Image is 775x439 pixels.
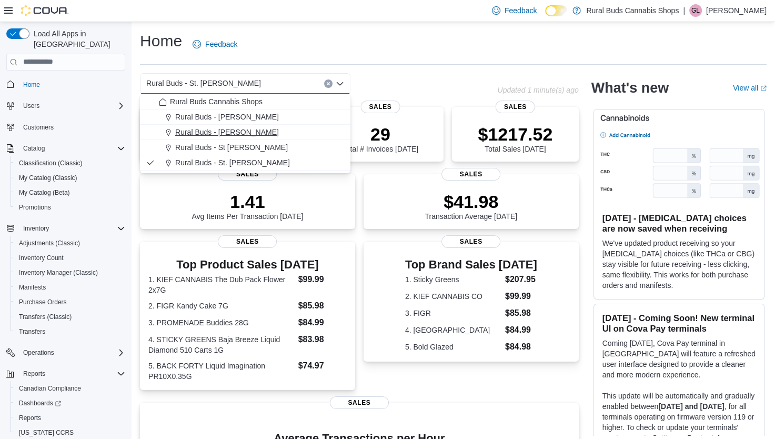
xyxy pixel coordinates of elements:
[2,366,129,381] button: Reports
[11,185,129,200] button: My Catalog (Beta)
[2,119,129,135] button: Customers
[15,186,125,199] span: My Catalog (Beta)
[2,98,129,113] button: Users
[19,222,125,235] span: Inventory
[405,258,537,271] h3: Top Brand Sales [DATE]
[21,5,68,16] img: Cova
[15,252,68,264] a: Inventory Count
[15,237,125,250] span: Adjustments (Classic)
[19,367,125,380] span: Reports
[188,34,241,55] a: Feedback
[19,298,67,306] span: Purchase Orders
[15,311,76,323] a: Transfers (Classic)
[478,124,552,145] p: $1217.52
[19,188,70,197] span: My Catalog (Beta)
[2,345,129,360] button: Operations
[405,342,501,352] dt: 5. Bold Glazed
[425,191,517,221] div: Transaction Average [DATE]
[343,124,418,153] div: Total # Invoices [DATE]
[15,172,125,184] span: My Catalog (Classic)
[15,426,125,439] span: Washington CCRS
[505,273,537,286] dd: $207.95
[19,399,61,407] span: Dashboards
[15,157,125,169] span: Classification (Classic)
[2,141,129,156] button: Catalog
[505,341,537,353] dd: $84.98
[19,121,125,134] span: Customers
[545,5,567,16] input: Dark Mode
[148,317,294,328] dt: 3. PROMENADE Buddies 28G
[23,224,49,233] span: Inventory
[19,346,125,359] span: Operations
[23,348,54,357] span: Operations
[29,28,125,49] span: Load All Apps in [GEOGRAPHIC_DATA]
[148,258,347,271] h3: Top Product Sales [DATE]
[19,327,45,336] span: Transfers
[148,274,294,295] dt: 1. KIEF CANNABIS The Dub Pack Flower 2x7G
[23,144,45,153] span: Catalog
[15,252,125,264] span: Inventory Count
[441,235,500,248] span: Sales
[602,313,756,334] h3: [DATE] - Coming Soon! New terminal UI on Cova Pay terminals
[11,396,129,411] a: Dashboards
[15,201,55,214] a: Promotions
[140,155,350,171] button: Rural Buds - St. [PERSON_NAME]
[15,296,125,308] span: Purchase Orders
[441,168,500,181] span: Sales
[148,301,294,311] dt: 2. FIGR Kandy Cake 7G
[19,268,98,277] span: Inventory Manager (Classic)
[15,281,125,294] span: Manifests
[19,283,46,292] span: Manifests
[298,300,347,312] dd: $85.98
[23,102,39,110] span: Users
[11,236,129,251] button: Adjustments (Classic)
[11,280,129,295] button: Manifests
[19,346,58,359] button: Operations
[140,109,350,125] button: Rural Buds - [PERSON_NAME]
[19,367,49,380] button: Reports
[683,4,685,17] p: |
[23,370,45,378] span: Reports
[602,213,756,234] h3: [DATE] - [MEDICAL_DATA] choices are now saved when receiving
[505,307,537,320] dd: $85.98
[15,412,45,424] a: Reports
[175,142,288,153] span: Rural Buds - St [PERSON_NAME]
[19,222,53,235] button: Inventory
[175,112,279,122] span: Rural Buds - [PERSON_NAME]
[298,360,347,372] dd: $74.97
[11,295,129,310] button: Purchase Orders
[23,123,54,132] span: Customers
[602,338,756,380] p: Coming [DATE], Cova Pay terminal in [GEOGRAPHIC_DATA] will feature a refreshed user interface des...
[733,84,767,92] a: View allExternal link
[11,411,129,425] button: Reports
[15,172,82,184] a: My Catalog (Classic)
[19,99,44,112] button: Users
[658,402,724,411] strong: [DATE] and [DATE]
[330,396,389,409] span: Sales
[19,428,74,437] span: [US_STATE] CCRS
[15,186,74,199] a: My Catalog (Beta)
[545,16,546,17] span: Dark Mode
[591,79,669,96] h2: What's new
[405,274,501,285] dt: 1. Sticky Greens
[11,265,129,280] button: Inventory Manager (Classic)
[19,159,83,167] span: Classification (Classic)
[218,235,277,248] span: Sales
[140,94,350,109] button: Rural Buds Cannabis Shops
[15,266,125,279] span: Inventory Manager (Classic)
[360,101,400,113] span: Sales
[586,4,679,17] p: Rural Buds Cannabis Shops
[602,238,756,291] p: We've updated product receiving so your [MEDICAL_DATA] choices (like THCa or CBG) stay visible fo...
[19,384,81,393] span: Canadian Compliance
[19,78,125,91] span: Home
[19,78,44,91] a: Home
[19,414,41,422] span: Reports
[192,191,303,212] p: 1.41
[15,201,125,214] span: Promotions
[15,325,49,338] a: Transfers
[15,397,125,410] span: Dashboards
[205,39,237,49] span: Feedback
[19,142,125,155] span: Catalog
[496,101,535,113] span: Sales
[218,168,277,181] span: Sales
